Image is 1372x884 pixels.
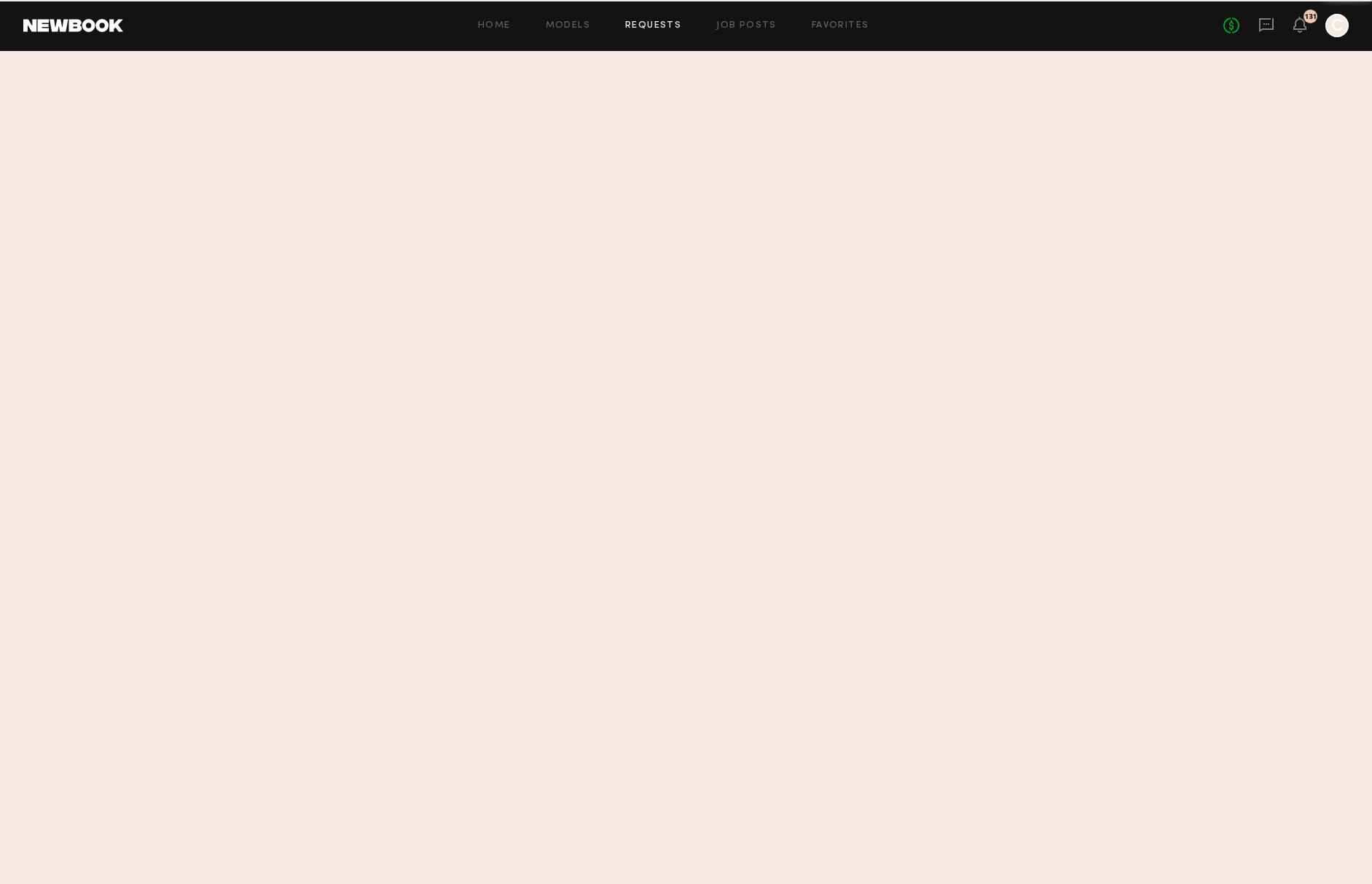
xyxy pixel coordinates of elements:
[478,21,511,31] a: Home
[1325,14,1349,37] a: C
[812,21,869,31] a: Favorites
[716,21,777,31] a: Job Posts
[1305,13,1317,21] div: 131
[546,21,590,31] a: Models
[625,21,681,31] a: Requests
